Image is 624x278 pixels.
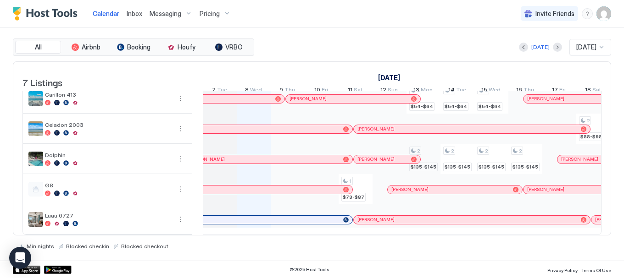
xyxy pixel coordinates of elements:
span: [PERSON_NAME] [188,156,225,162]
span: Min nights [27,243,54,250]
span: Blocked checkin [66,243,109,250]
span: [PERSON_NAME] [290,96,327,102]
span: [PERSON_NAME] [527,96,564,102]
div: Open Intercom Messenger [9,247,31,269]
span: [PERSON_NAME] [357,156,395,162]
span: 7 Listings [22,75,62,89]
span: Celadon 2003 [45,121,172,128]
button: Previous month [519,43,528,52]
span: Luau 6727 [45,212,172,219]
span: Pricing [200,10,220,18]
span: $88-$98 [580,134,602,140]
span: [DATE] [576,43,596,51]
span: 2 [451,148,454,154]
div: listing image [28,152,43,166]
a: Google Play Store [44,266,72,274]
span: 8 [245,86,249,96]
span: [PERSON_NAME] [357,126,395,132]
span: 16 [516,86,522,96]
button: [DATE] [530,42,551,53]
span: $135-$145 [411,164,436,170]
button: More options [175,184,186,195]
div: menu [582,8,593,19]
span: $54-$64 [445,104,467,109]
span: 14 [448,86,455,96]
div: listing image [28,121,43,136]
a: Terms Of Use [581,265,611,274]
div: tab-group [13,38,254,56]
div: User profile [596,6,611,21]
span: Blocked checkout [121,243,168,250]
span: 15 [481,86,487,96]
span: VRBO [225,43,243,51]
a: October 16, 2025 [514,84,536,98]
a: October 13, 2025 [411,84,435,98]
a: October 11, 2025 [345,84,365,98]
button: Booking [111,41,156,54]
span: 11 [348,86,352,96]
span: 17 [552,86,558,96]
span: Terms Of Use [581,267,611,273]
span: Houfy [178,43,195,51]
span: Invite Friends [535,10,574,18]
button: Airbnb [63,41,109,54]
span: Sat [592,86,601,96]
span: $54-$64 [411,104,433,109]
span: Sat [354,86,362,96]
span: 13 [413,86,419,96]
span: Inbox [127,10,142,17]
span: [PERSON_NAME] [527,186,564,192]
span: 2 [519,148,522,154]
a: Privacy Policy [547,265,578,274]
span: Calendar [93,10,119,17]
a: October 8, 2025 [243,84,264,98]
button: All [15,41,61,54]
a: October 1, 2025 [376,71,402,84]
a: October 18, 2025 [583,84,603,98]
span: 12 [380,86,386,96]
a: October 14, 2025 [446,84,468,98]
span: Carillon 413 [45,91,172,98]
span: Sun [388,86,398,96]
span: $135-$145 [513,164,538,170]
a: October 12, 2025 [378,84,400,98]
a: Inbox [127,9,142,18]
span: 7 [212,86,216,96]
span: [PERSON_NAME] [357,217,395,223]
button: Houfy [158,41,204,54]
a: October 15, 2025 [479,84,503,98]
span: Booking [127,43,150,51]
button: More options [175,214,186,225]
span: Airbnb [82,43,100,51]
span: 2 [485,148,488,154]
div: menu [175,184,186,195]
span: 2 [587,118,590,124]
span: 1 [349,178,351,184]
div: App Store [13,266,40,274]
span: Fri [322,86,328,96]
a: October 7, 2025 [210,84,229,98]
button: Next month [553,43,562,52]
span: Wed [250,86,262,96]
div: menu [175,214,186,225]
span: All [35,43,42,51]
span: Privacy Policy [547,267,578,273]
span: [PERSON_NAME] [391,186,429,192]
button: More options [175,153,186,164]
span: $135-$145 [479,164,504,170]
div: listing image [28,212,43,227]
button: More options [175,93,186,104]
span: $73-$87 [343,194,364,200]
div: [DATE] [531,43,550,51]
span: 2 [417,148,420,154]
a: Calendar [93,9,119,18]
span: 18 [585,86,591,96]
span: © 2025 Host Tools [290,267,329,273]
div: menu [175,153,186,164]
div: listing image [28,91,43,106]
span: 9 [279,86,283,96]
span: $135-$145 [445,164,470,170]
span: Messaging [150,10,181,18]
a: Host Tools Logo [13,7,82,21]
